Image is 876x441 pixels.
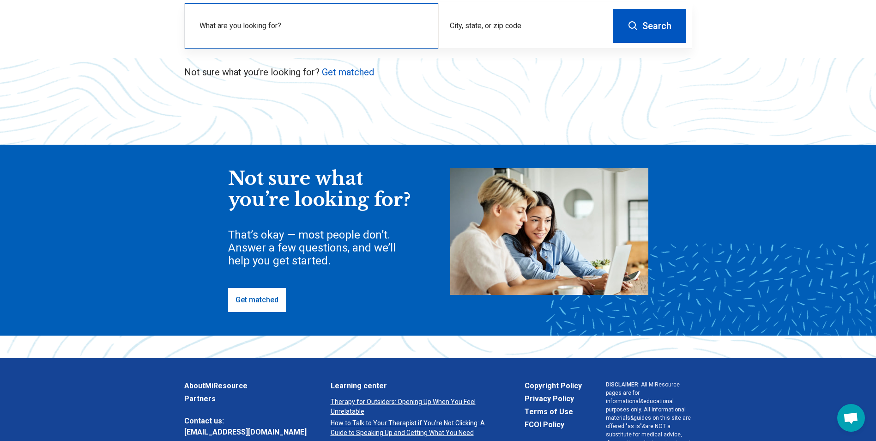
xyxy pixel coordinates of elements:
[322,67,374,78] a: Get matched
[184,393,307,404] a: Partners
[331,418,501,438] a: How to Talk to Your Therapist if You’re Not Clicking: A Guide to Speaking Up and Getting What You...
[184,380,307,392] a: AboutMiResource
[525,406,582,417] a: Terms of Use
[525,380,582,392] a: Copyright Policy
[331,380,501,392] a: Learning center
[228,288,286,312] a: Get matched
[184,416,307,427] span: Contact us:
[184,66,692,79] p: Not sure what you’re looking for?
[606,381,638,388] span: DISCLAIMER
[525,419,582,430] a: FCOI Policy
[228,228,413,267] div: That’s okay — most people don’t. Answer a few questions, and we’ll help you get started.
[331,397,501,416] a: Therapy for Outsiders: Opening Up When You Feel Unrelatable
[199,20,427,31] label: What are you looking for?
[184,427,307,438] a: [EMAIL_ADDRESS][DOMAIN_NAME]
[525,393,582,404] a: Privacy Policy
[613,9,686,43] button: Search
[837,404,865,432] div: Open chat
[228,168,413,210] div: Not sure what you’re looking for?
